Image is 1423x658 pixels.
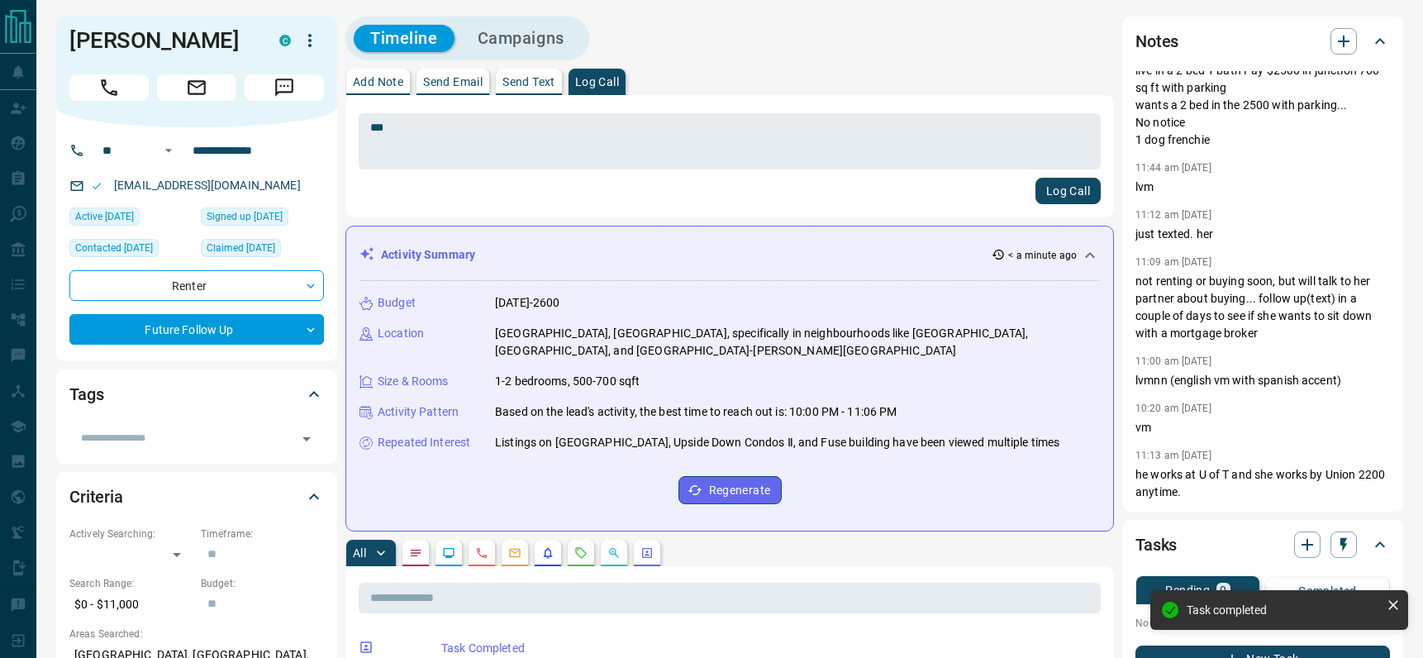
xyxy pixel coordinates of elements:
[1135,226,1390,243] p: just texted. her
[353,76,403,88] p: Add Note
[69,207,193,231] div: Fri Aug 01 2025
[607,546,621,560] svg: Opportunities
[1035,178,1101,204] button: Log Call
[69,27,255,54] h1: [PERSON_NAME]
[353,547,366,559] p: All
[1135,209,1211,221] p: 11:12 am [DATE]
[1135,179,1390,196] p: lvm
[69,627,324,641] p: Areas Searched:
[441,640,1094,657] p: Task Completed
[461,25,581,52] button: Campaigns
[1135,28,1178,55] h2: Notes
[354,25,455,52] button: Timeline
[495,325,1100,360] p: [GEOGRAPHIC_DATA], [GEOGRAPHIC_DATA], specifically in neighbourhoods like [GEOGRAPHIC_DATA], [GEO...
[423,76,483,88] p: Send Email
[378,373,449,390] p: Size & Rooms
[201,527,324,541] p: Timeframe:
[1187,603,1380,617] div: Task completed
[69,314,324,345] div: Future Follow Up
[1135,62,1390,149] p: live in a 2 bed 1 bath Pay $2500 in junction 700 sq ft with parking wants a 2 bed in the 2500 wit...
[69,591,193,618] p: $0 - $11,000
[69,74,149,101] span: Call
[91,180,102,192] svg: Email Valid
[378,325,424,342] p: Location
[1135,466,1390,501] p: he works at U of T and she works by Union 2200 anytime.
[541,546,554,560] svg: Listing Alerts
[75,208,134,225] span: Active [DATE]
[1135,525,1390,565] div: Tasks
[201,207,324,231] div: Thu Mar 09 2023
[69,381,103,408] h2: Tags
[295,427,318,451] button: Open
[201,239,324,262] div: Thu Mar 09 2023
[442,546,455,560] svg: Lead Browsing Activity
[1135,611,1390,636] p: No pending tasks
[678,476,782,504] button: Regenerate
[159,141,178,160] button: Open
[69,527,193,541] p: Actively Searching:
[1135,355,1211,367] p: 11:00 am [DATE]
[75,240,153,256] span: Contacted [DATE]
[1135,21,1390,61] div: Notes
[378,294,416,312] p: Budget
[409,546,422,560] svg: Notes
[495,373,640,390] p: 1-2 bedrooms, 500-700 sqft
[1135,419,1390,436] p: vm
[207,208,283,225] span: Signed up [DATE]
[1135,532,1177,558] h2: Tasks
[157,74,236,101] span: Email
[69,477,324,517] div: Criteria
[575,76,619,88] p: Log Call
[502,76,555,88] p: Send Text
[69,484,123,510] h2: Criteria
[1135,450,1211,461] p: 11:13 am [DATE]
[114,179,301,192] a: [EMAIL_ADDRESS][DOMAIN_NAME]
[495,403,897,421] p: Based on the lead's activity, the best time to reach out is: 10:00 PM - 11:06 PM
[1135,162,1211,174] p: 11:44 am [DATE]
[495,434,1059,451] p: Listings on [GEOGRAPHIC_DATA], Upside Down Condos Ⅱ, and Fuse building have been viewed multiple ...
[378,403,459,421] p: Activity Pattern
[495,294,559,312] p: [DATE]-2600
[1298,585,1357,597] p: Completed
[201,576,324,591] p: Budget:
[1135,273,1390,342] p: not renting or buying soon, but will talk to her partner about buying... follow up(text) in a cou...
[1008,248,1077,263] p: < a minute ago
[1135,372,1390,389] p: lvmnn (english vm with spanish accent)
[508,546,521,560] svg: Emails
[69,576,193,591] p: Search Range:
[640,546,654,560] svg: Agent Actions
[1135,403,1211,414] p: 10:20 am [DATE]
[359,240,1100,270] div: Activity Summary< a minute ago
[245,74,324,101] span: Message
[69,239,193,262] div: Wed Mar 15 2023
[207,240,275,256] span: Claimed [DATE]
[1135,256,1211,268] p: 11:09 am [DATE]
[574,546,588,560] svg: Requests
[69,374,324,414] div: Tags
[1165,584,1210,596] p: Pending
[378,434,470,451] p: Repeated Interest
[1220,584,1226,596] p: 0
[69,270,324,301] div: Renter
[475,546,488,560] svg: Calls
[279,35,291,46] div: condos.ca
[381,246,475,264] p: Activity Summary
